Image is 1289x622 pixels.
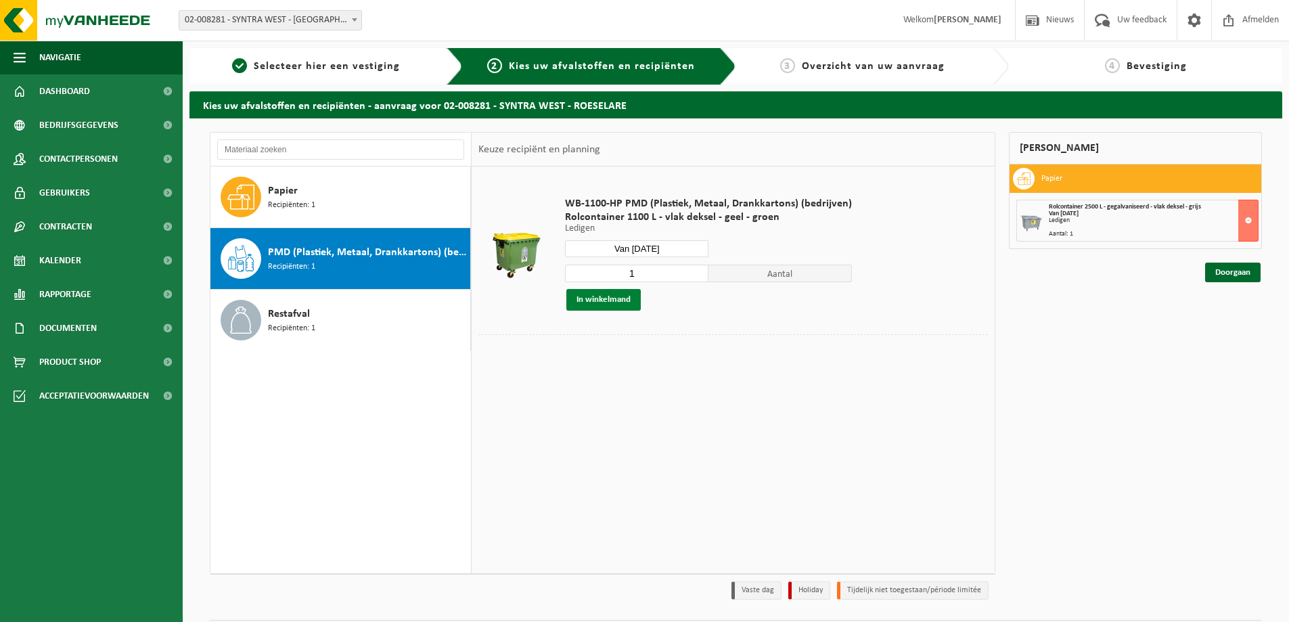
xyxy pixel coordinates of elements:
a: 1Selecteer hier een vestiging [196,58,436,74]
span: Documenten [39,311,97,345]
span: 4 [1105,58,1120,73]
button: In winkelmand [566,289,641,311]
span: Bevestiging [1127,61,1187,72]
strong: [PERSON_NAME] [934,15,1001,25]
li: Holiday [788,581,830,600]
input: Selecteer datum [565,240,708,257]
span: Kies uw afvalstoffen en recipiënten [509,61,695,72]
span: Overzicht van uw aanvraag [802,61,945,72]
h3: Papier [1041,168,1062,190]
div: [PERSON_NAME] [1009,132,1262,164]
a: Doorgaan [1205,263,1261,282]
span: Recipiënten: 1 [268,322,315,335]
span: Gebruikers [39,176,90,210]
span: Navigatie [39,41,81,74]
span: Acceptatievoorwaarden [39,379,149,413]
button: Restafval Recipiënten: 1 [210,290,471,351]
div: Aantal: 1 [1049,231,1258,238]
span: Contracten [39,210,92,244]
span: 2 [487,58,502,73]
div: Ledigen [1049,217,1258,224]
li: Tijdelijk niet toegestaan/période limitée [837,581,989,600]
span: Papier [268,183,298,199]
span: Product Shop [39,345,101,379]
span: Rapportage [39,277,91,311]
span: WB-1100-HP PMD (Plastiek, Metaal, Drankkartons) (bedrijven) [565,197,852,210]
span: Bedrijfsgegevens [39,108,118,142]
span: 02-008281 - SYNTRA WEST - ROESELARE [179,11,361,30]
span: 02-008281 - SYNTRA WEST - ROESELARE [179,10,362,30]
button: PMD (Plastiek, Metaal, Drankkartons) (bedrijven) Recipiënten: 1 [210,228,471,290]
span: Rolcontainer 2500 L - gegalvaniseerd - vlak deksel - grijs [1049,203,1201,210]
div: Keuze recipiënt en planning [472,133,607,166]
button: Papier Recipiënten: 1 [210,166,471,228]
span: Recipiënten: 1 [268,261,315,273]
span: Kalender [39,244,81,277]
span: Recipiënten: 1 [268,199,315,212]
span: 3 [780,58,795,73]
span: PMD (Plastiek, Metaal, Drankkartons) (bedrijven) [268,244,467,261]
strong: Van [DATE] [1049,210,1079,217]
li: Vaste dag [731,581,782,600]
span: Dashboard [39,74,90,108]
span: 1 [232,58,247,73]
span: Selecteer hier een vestiging [254,61,400,72]
span: Aantal [708,265,852,282]
input: Materiaal zoeken [217,139,464,160]
h2: Kies uw afvalstoffen en recipiënten - aanvraag voor 02-008281 - SYNTRA WEST - ROESELARE [189,91,1282,118]
span: Restafval [268,306,310,322]
p: Ledigen [565,224,852,234]
span: Rolcontainer 1100 L - vlak deksel - geel - groen [565,210,852,224]
span: Contactpersonen [39,142,118,176]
